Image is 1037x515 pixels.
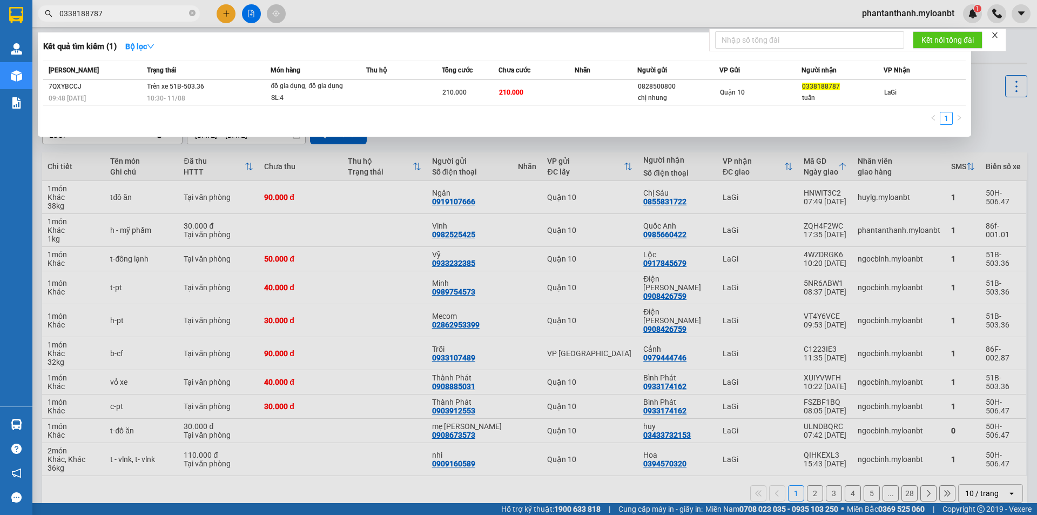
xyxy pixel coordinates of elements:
li: Next Page [953,112,966,125]
input: Tìm tên, số ĐT hoặc mã đơn [59,8,187,19]
span: VP Gửi [719,66,740,74]
span: VP Nhận [884,66,910,74]
div: đồ gia dụng, đồ gia dụng [271,81,352,92]
span: Chưa cước [499,66,530,74]
div: SL: 4 [271,92,352,104]
span: Thu hộ [366,66,387,74]
input: Nhập số tổng đài [715,31,904,49]
span: 09:48 [DATE] [49,95,86,102]
button: Kết nối tổng đài [913,31,982,49]
button: Bộ lọcdown [117,38,163,55]
img: warehouse-icon [11,70,22,82]
li: Previous Page [927,112,940,125]
span: 210.000 [442,89,467,96]
span: right [956,115,962,121]
span: message [11,492,22,503]
span: Trên xe 51B-503.36 [147,83,204,90]
span: close-circle [189,9,196,19]
button: right [953,112,966,125]
span: left [930,115,937,121]
img: solution-icon [11,97,22,109]
h3: Kết quả tìm kiếm ( 1 ) [43,41,117,52]
span: Quận 10 [720,89,745,96]
span: close-circle [189,10,196,16]
a: 1 [940,112,952,124]
span: notification [11,468,22,478]
div: chị nhung [638,92,719,104]
span: 210.000 [499,89,523,96]
li: 1 [940,112,953,125]
span: 10:30 - 11/08 [147,95,185,102]
span: close [991,31,999,39]
div: 7QXYBCCJ [49,81,144,92]
span: Người gửi [637,66,667,74]
span: 0338188787 [802,83,840,90]
div: tuấn [802,92,883,104]
span: down [147,43,154,50]
img: logo-vxr [9,7,23,23]
span: Kết nối tổng đài [921,34,974,46]
span: search [45,10,52,17]
button: left [927,112,940,125]
span: Món hàng [271,66,300,74]
span: Tổng cước [442,66,473,74]
span: LaGi [884,89,897,96]
span: Trạng thái [147,66,176,74]
img: warehouse-icon [11,43,22,55]
strong: Bộ lọc [125,42,154,51]
span: Người nhận [802,66,837,74]
span: Nhãn [575,66,590,74]
img: warehouse-icon [11,419,22,430]
span: [PERSON_NAME] [49,66,99,74]
span: question-circle [11,444,22,454]
div: 0828500800 [638,81,719,92]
